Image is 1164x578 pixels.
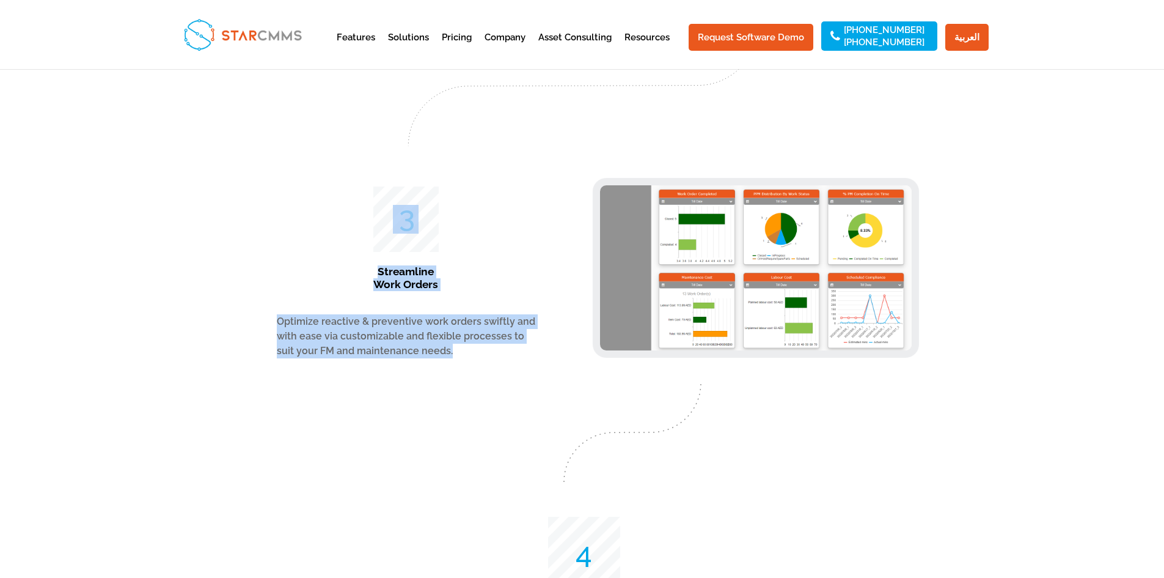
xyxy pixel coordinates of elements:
[397,18,767,152] img: Dotted 1 (1)
[961,446,1164,578] iframe: Chat Widget
[563,539,605,568] span: 100
[600,185,912,350] img: Work Orders - Aladdin CMMS
[337,33,375,63] a: Features
[576,546,901,561] p: 4
[373,265,439,297] h3: Streamline Work Orders
[945,24,989,51] a: العربية
[538,33,612,63] a: Asset Consulting
[277,316,535,357] span: Optimize reactive & preventive work orders swiftly and with ease via customizable and flexible pr...
[844,26,924,34] a: [PHONE_NUMBER]
[624,33,670,63] a: Resources
[442,33,472,63] a: Pricing
[563,383,701,482] img: setup4
[178,13,307,56] img: StarCMMS
[689,24,813,51] a: Request Software Demo
[485,33,525,63] a: Company
[388,33,429,63] a: Solutions
[393,205,419,234] span: 75
[399,210,552,224] p: 3
[844,38,924,46] a: [PHONE_NUMBER]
